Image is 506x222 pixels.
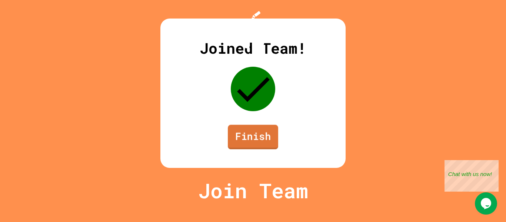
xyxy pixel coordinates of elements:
[475,192,499,215] iframe: chat widget
[228,125,278,149] a: Finish
[445,160,499,192] iframe: chat widget
[238,11,268,49] img: Logo.svg
[198,175,308,206] p: Join Team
